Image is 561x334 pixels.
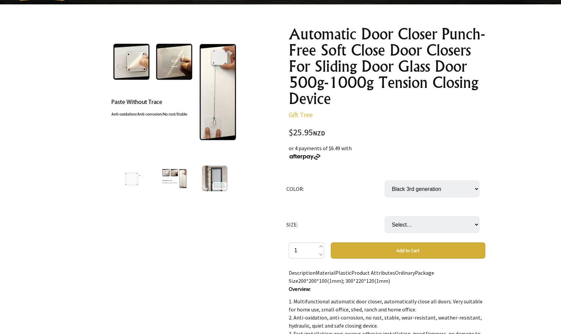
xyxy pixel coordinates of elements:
img: Automatic Door Closer Punch-Free Soft Close Door Closers For Sliding Door Glass Door 500g-1000g T... [162,166,187,191]
div: $25.95 [289,128,485,137]
div: or 4 payments of $6.49 with [289,144,485,160]
button: Add to Cart [331,242,485,259]
img: Automatic Door Closer Punch-Free Soft Close Door Closers For Sliding Door Glass Door 500g-1000g T... [109,26,240,157]
span: NZD [313,129,325,137]
img: Afterpay [289,154,321,160]
a: Gift Tree [289,110,313,119]
img: Automatic Door Closer Punch-Free Soft Close Door Closers For Sliding Door Glass Door 500g-1000g T... [202,166,227,191]
td: COLOR: [286,171,385,207]
strong: Overview: [289,286,311,292]
h1: Automatic Door Closer Punch-Free Soft Close Door Closers For Sliding Door Glass Door 500g-1000g T... [289,26,485,107]
img: Automatic Door Closer Punch-Free Soft Close Door Closers For Sliding Door Glass Door 500g-1000g T... [121,166,147,191]
td: SIZE: [286,207,385,242]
